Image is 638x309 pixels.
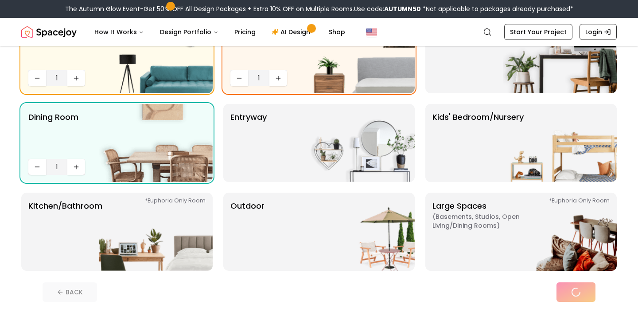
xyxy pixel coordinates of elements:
[366,27,377,37] img: United States
[153,23,226,41] button: Design Portfolio
[227,23,263,41] a: Pricing
[50,162,64,172] span: 1
[421,4,573,13] span: *Not applicable to packages already purchased*
[503,104,617,182] img: Kids' Bedroom/Nursery
[503,15,617,93] img: Office
[432,111,524,175] p: Kids' Bedroom/Nursery
[354,4,421,13] span: Use code:
[87,23,151,41] button: How It Works
[230,200,265,264] p: Outdoor
[50,73,64,83] span: 1
[28,111,78,155] p: Dining Room
[21,23,77,41] a: Spacejoy
[269,70,287,86] button: Increase quantity
[28,70,46,86] button: Decrease quantity
[67,70,85,86] button: Increase quantity
[99,193,213,271] img: Kitchen/Bathroom *Euphoria Only
[252,73,266,83] span: 1
[301,104,415,182] img: entryway
[265,23,320,41] a: AI Design
[67,159,85,175] button: Increase quantity
[322,23,352,41] a: Shop
[99,104,213,182] img: Dining Room
[384,4,421,13] b: AUTUMN50
[503,193,617,271] img: Large Spaces *Euphoria Only
[21,18,617,46] nav: Global
[21,23,77,41] img: Spacejoy Logo
[230,70,248,86] button: Decrease quantity
[432,200,543,264] p: Large Spaces
[99,15,213,93] img: Living Room
[580,24,617,40] a: Login
[504,24,572,40] a: Start Your Project
[230,111,267,175] p: entryway
[432,212,543,230] span: ( Basements, Studios, Open living/dining rooms )
[301,15,415,93] img: Bedroom
[65,4,573,13] div: The Autumn Glow Event-Get 50% OFF All Design Packages + Extra 10% OFF on Multiple Rooms.
[28,200,102,264] p: Kitchen/Bathroom
[28,159,46,175] button: Decrease quantity
[87,23,352,41] nav: Main
[301,193,415,271] img: Outdoor
[432,22,457,86] p: Office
